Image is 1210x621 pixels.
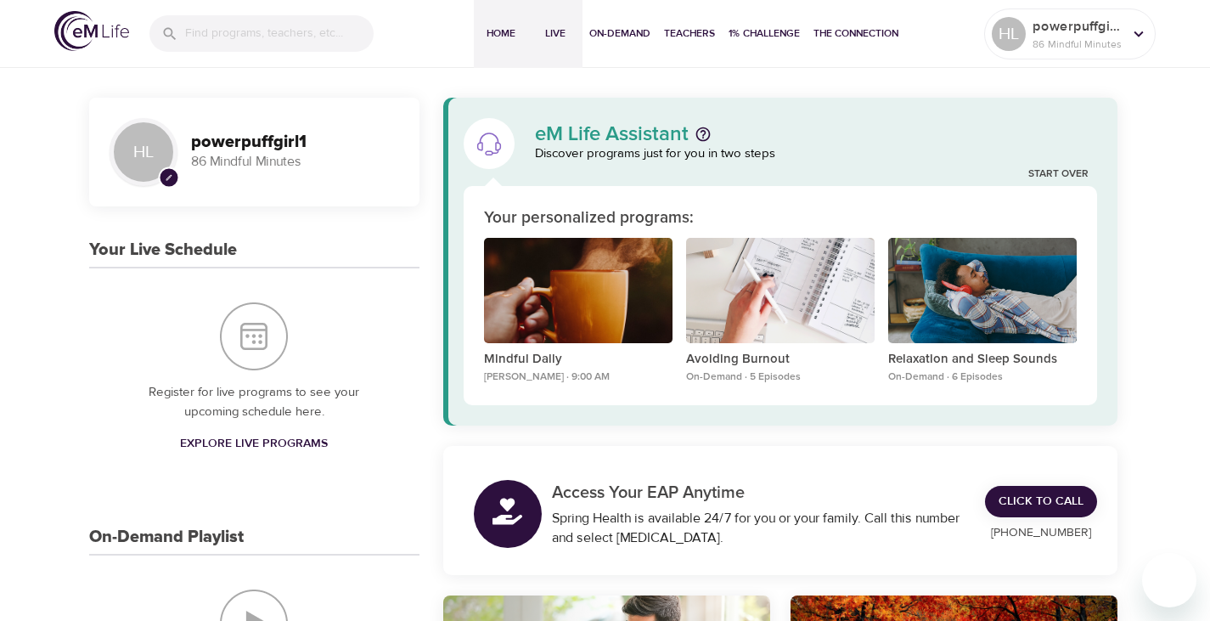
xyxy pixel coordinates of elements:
span: 1% Challenge [729,25,800,42]
a: Explore Live Programs [173,428,335,460]
p: Discover programs just for you in two steps [535,144,1098,164]
p: On-Demand · 5 Episodes [686,370,875,385]
p: 86 Mindful Minutes [191,152,399,172]
p: Relaxation and Sleep Sounds [888,350,1077,370]
p: Mindful Daily [484,350,673,370]
button: Relaxation and Sleep Sounds [888,238,1077,351]
span: On-Demand [589,25,650,42]
p: [PHONE_NUMBER] [985,524,1097,542]
div: HL [110,118,177,186]
span: Home [481,25,521,42]
span: Live [535,25,576,42]
h3: powerpuffgirl1 [191,133,399,152]
p: Avoiding Burnout [686,350,875,370]
img: eM Life Assistant [476,130,503,157]
span: Click to Call [999,491,1083,512]
img: Your Live Schedule [220,302,288,370]
p: 86 Mindful Minutes [1033,37,1123,52]
input: Find programs, teachers, etc... [185,15,374,52]
div: HL [992,17,1026,51]
p: Register for live programs to see your upcoming schedule here. [123,383,386,421]
p: Access Your EAP Anytime [552,480,965,505]
p: eM Life Assistant [535,124,689,144]
span: Teachers [664,25,715,42]
p: powerpuffgirl1 [1033,16,1123,37]
p: [PERSON_NAME] · 9:00 AM [484,370,673,385]
h3: On-Demand Playlist [89,528,244,547]
p: On-Demand · 6 Episodes [888,370,1077,385]
button: Avoiding Burnout [686,238,875,351]
span: The Connection [813,25,898,42]
h3: Your Live Schedule [89,240,237,260]
p: Your personalized programs: [484,206,694,231]
iframe: Button to launch messaging window [1142,553,1196,607]
img: logo [54,11,129,51]
div: Spring Health is available 24/7 for you or your family. Call this number and select [MEDICAL_DATA]. [552,509,965,548]
a: Click to Call [985,486,1097,517]
a: Start Over [1028,167,1089,182]
button: Mindful Daily [484,238,673,351]
span: Explore Live Programs [180,433,328,454]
